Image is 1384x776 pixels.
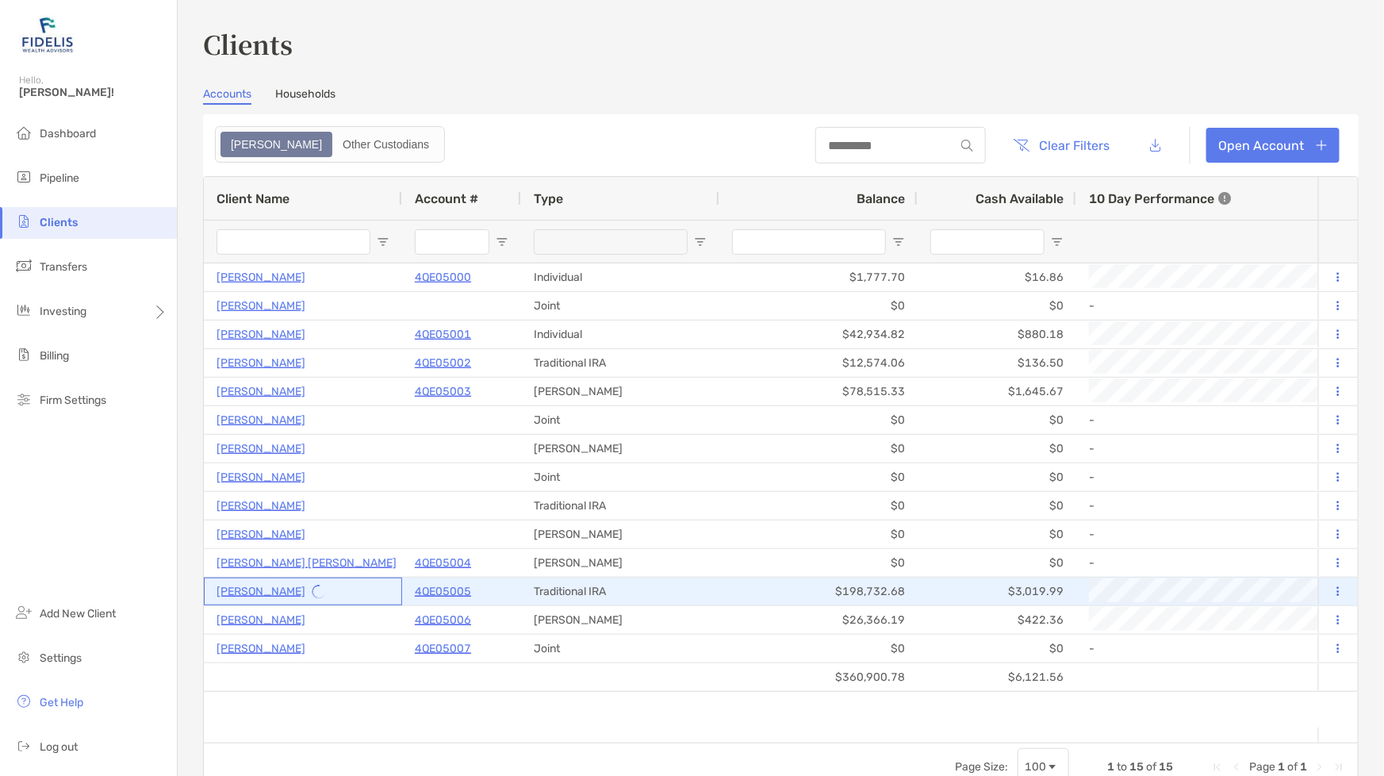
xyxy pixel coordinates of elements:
[918,635,1076,663] div: $0
[14,692,33,711] img: get-help icon
[719,663,918,691] div: $360,900.78
[1089,521,1381,547] div: -
[1089,636,1381,662] div: -
[415,325,471,344] p: 4QE05001
[534,191,563,206] span: Type
[918,578,1076,605] div: $3,019.99
[217,296,305,316] a: [PERSON_NAME]
[694,236,707,248] button: Open Filter Menu
[719,463,918,491] div: $0
[415,582,471,601] p: 4QE05005
[217,639,305,659] a: [PERSON_NAME]
[918,463,1076,491] div: $0
[1107,760,1114,774] span: 1
[1332,761,1345,774] div: Last Page
[1089,464,1381,490] div: -
[222,133,331,156] div: Zoe
[415,382,471,401] a: 4QE05003
[719,349,918,377] div: $12,574.06
[217,410,305,430] a: [PERSON_NAME]
[217,382,305,401] a: [PERSON_NAME]
[40,305,86,318] span: Investing
[217,467,305,487] a: [PERSON_NAME]
[1230,761,1243,774] div: Previous Page
[217,524,305,544] a: [PERSON_NAME]
[918,492,1076,520] div: $0
[521,606,719,634] div: [PERSON_NAME]
[217,496,305,516] a: [PERSON_NAME]
[521,549,719,577] div: [PERSON_NAME]
[40,349,69,363] span: Billing
[521,521,719,548] div: [PERSON_NAME]
[275,87,335,105] a: Households
[1002,128,1122,163] button: Clear Filters
[719,492,918,520] div: $0
[521,349,719,377] div: Traditional IRA
[521,635,719,663] div: Joint
[40,607,116,620] span: Add New Client
[961,140,973,152] img: input icon
[19,6,76,63] img: Zoe Logo
[521,406,719,434] div: Joint
[40,127,96,140] span: Dashboard
[203,87,251,105] a: Accounts
[217,582,305,601] a: [PERSON_NAME]
[217,553,397,573] a: [PERSON_NAME] [PERSON_NAME]
[1211,761,1224,774] div: First Page
[14,736,33,755] img: logout icon
[415,353,471,373] a: 4QE05002
[415,639,471,659] p: 4QE05007
[521,263,719,291] div: Individual
[377,236,389,248] button: Open Filter Menu
[1300,760,1307,774] span: 1
[1025,760,1046,774] div: 100
[40,171,79,185] span: Pipeline
[40,260,87,274] span: Transfers
[1249,760,1275,774] span: Page
[14,123,33,142] img: dashboard icon
[918,663,1076,691] div: $6,121.56
[1089,550,1381,576] div: -
[14,647,33,667] img: settings icon
[217,325,305,344] a: [PERSON_NAME]
[415,610,471,630] a: 4QE05006
[215,126,445,163] div: segmented control
[40,740,78,754] span: Log out
[521,578,719,605] div: Traditional IRA
[1089,407,1381,433] div: -
[1287,760,1298,774] span: of
[217,267,305,287] a: [PERSON_NAME]
[1206,128,1340,163] a: Open Account
[918,292,1076,320] div: $0
[857,191,905,206] span: Balance
[217,439,305,459] p: [PERSON_NAME]
[1129,760,1144,774] span: 15
[918,435,1076,463] div: $0
[14,256,33,275] img: transfers icon
[719,263,918,291] div: $1,777.70
[14,390,33,409] img: firm-settings icon
[203,25,1359,62] h3: Clients
[719,578,918,605] div: $198,732.68
[415,553,471,573] a: 4QE05004
[40,696,83,709] span: Get Help
[1089,177,1231,220] div: 10 Day Performance
[14,167,33,186] img: pipeline icon
[732,229,886,255] input: Balance Filter Input
[719,321,918,348] div: $42,934.82
[40,216,78,229] span: Clients
[918,378,1076,405] div: $1,645.67
[918,521,1076,548] div: $0
[1146,760,1156,774] span: of
[415,267,471,287] p: 4QE05000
